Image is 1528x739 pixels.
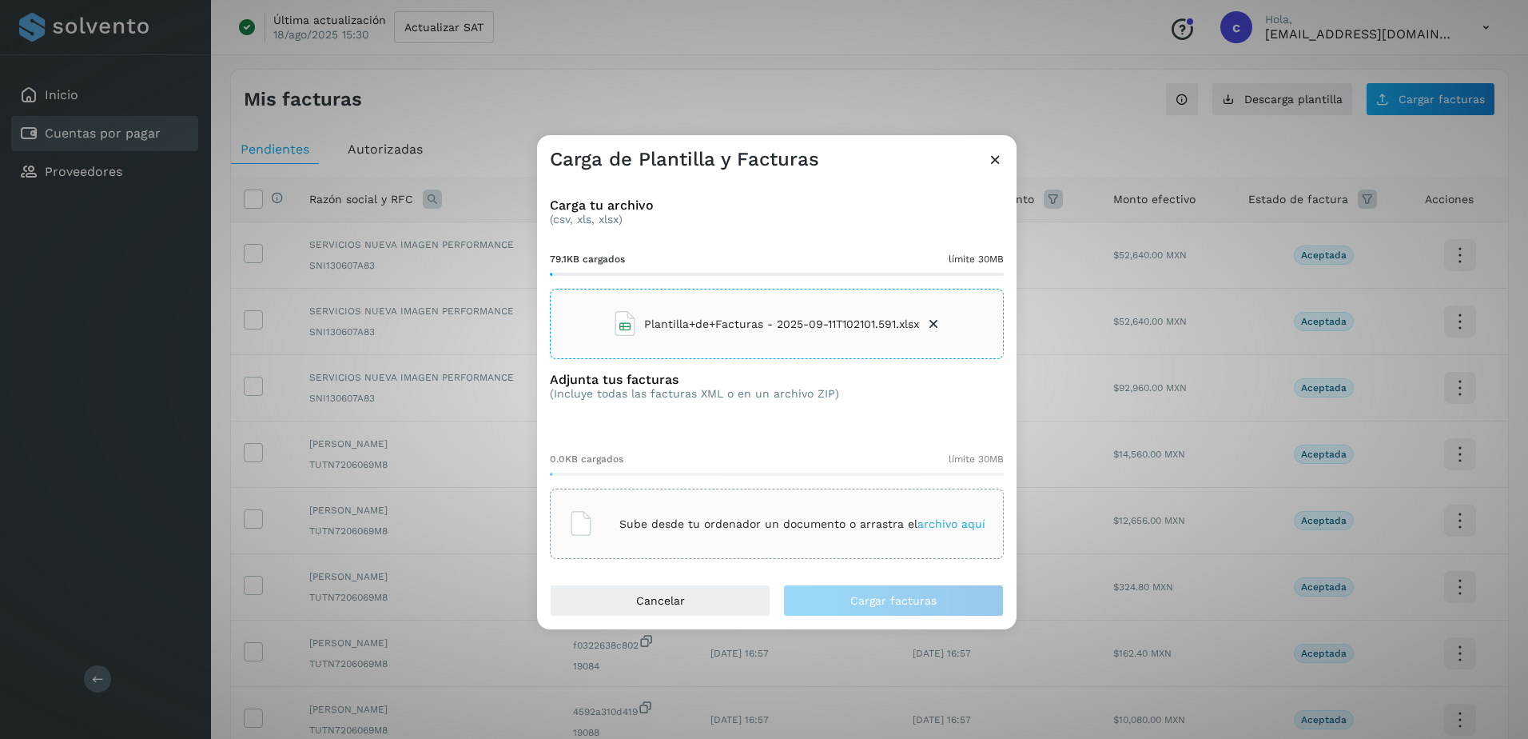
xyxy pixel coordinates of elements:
[550,148,819,171] h3: Carga de Plantilla y Facturas
[550,252,625,266] span: 79.1KB cargados
[550,372,839,387] h3: Adjunta tus facturas
[850,595,937,606] span: Cargar facturas
[619,517,985,531] p: Sube desde tu ordenador un documento o arrastra el
[644,316,919,333] span: Plantilla+de+Facturas - 2025-09-11T102101.591.xlsx
[550,585,770,617] button: Cancelar
[550,198,1004,213] h3: Carga tu archivo
[949,252,1004,266] span: límite 30MB
[949,452,1004,466] span: límite 30MB
[550,213,1004,226] p: (csv, xls, xlsx)
[783,585,1004,617] button: Cargar facturas
[636,595,685,606] span: Cancelar
[550,387,839,401] p: (Incluye todas las facturas XML o en un archivo ZIP)
[917,517,985,530] span: archivo aquí
[550,452,623,466] span: 0.0KB cargados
